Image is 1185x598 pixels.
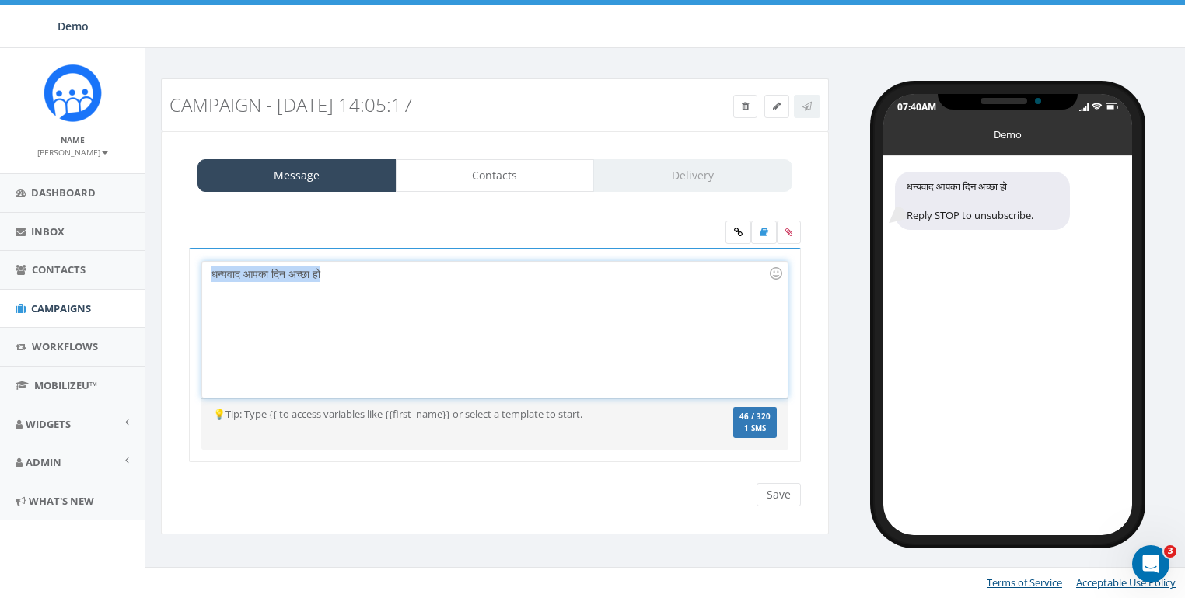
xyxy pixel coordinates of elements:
[202,262,787,398] div: धन्यवाद आपका दिन अच्छा हो
[751,221,777,244] label: Insert Template Text
[61,134,85,145] small: Name
[37,144,108,158] a: [PERSON_NAME]
[742,99,749,113] span: Delete Campaign
[1132,545,1169,582] iframe: Intercom live chat
[26,417,71,431] span: Widgets
[895,172,1070,231] div: धन्यवाद आपका दिन अच्छा हो Reply STOP to unsubscribe.
[58,19,89,33] span: Demo
[767,264,785,283] div: Use the TAB key to insert emoji faster
[44,64,102,122] img: Icon_1.png
[32,339,98,353] span: Workflows
[1076,575,1176,589] a: Acceptable Use Policy
[31,224,65,238] span: Inbox
[1164,545,1176,558] span: 3
[777,221,801,244] span: Attach your media
[897,100,936,113] div: 07:40AM
[29,494,94,508] span: What's New
[31,301,91,315] span: Campaigns
[739,425,771,433] span: 1 SMS
[969,127,1047,135] div: Demo
[987,575,1062,589] a: Terms of Service
[197,159,397,192] a: Message
[739,412,771,422] span: 46 / 320
[37,147,108,158] small: [PERSON_NAME]
[773,99,781,113] span: Edit Campaign
[31,186,96,200] span: Dashboard
[26,455,61,469] span: Admin
[32,262,86,276] span: Contacts
[170,95,652,115] h3: Campaign - [DATE] 14:05:17
[201,407,690,422] div: 💡Tip: Type {{ to access variables like {{first_name}} or select a template to start.
[757,483,801,506] input: Save
[34,378,97,392] span: MobilizeU™
[396,159,595,192] a: Contacts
